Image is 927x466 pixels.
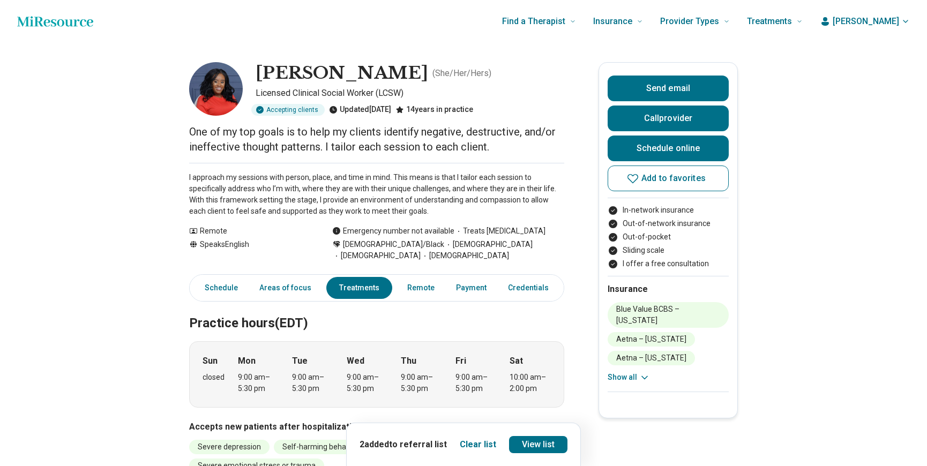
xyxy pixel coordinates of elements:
a: Home page [17,11,93,32]
div: 9:00 am – 5:30 pm [292,372,333,394]
button: Add to favorites [608,166,729,191]
strong: Fri [455,355,466,367]
span: Treats [MEDICAL_DATA] [454,226,545,237]
p: I approach my sessions with person, place, and time in mind. This means is that I tailor each ses... [189,172,564,217]
button: [PERSON_NAME] [820,15,910,28]
a: Schedule online [608,136,729,161]
div: 9:00 am – 5:30 pm [455,372,497,394]
div: closed [203,372,225,383]
li: Out-of-pocket [608,231,729,243]
span: [PERSON_NAME] [833,15,899,28]
div: Accepting clients [251,104,325,116]
div: Remote [189,226,311,237]
ul: Payment options [608,205,729,269]
li: I offer a free consultation [608,258,729,269]
h1: [PERSON_NAME] [256,62,428,85]
a: Credentials [502,277,555,299]
span: Provider Types [660,14,719,29]
a: Remote [401,277,441,299]
a: Treatments [326,277,392,299]
li: Sliding scale [608,245,729,256]
span: Treatments [747,14,792,29]
div: 9:00 am – 5:30 pm [347,372,388,394]
a: Payment [450,277,493,299]
div: 10:00 am – 2:00 pm [510,372,551,394]
div: 9:00 am – 5:30 pm [401,372,442,394]
li: Aetna – [US_STATE] [608,351,695,365]
div: 9:00 am – 5:30 pm [238,372,279,394]
div: When does the program meet? [189,341,564,408]
button: Callprovider [608,106,729,131]
li: Out-of-network insurance [608,218,729,229]
a: Areas of focus [253,277,318,299]
p: ( She/Her/Hers ) [432,67,491,80]
div: Updated [DATE] [329,104,391,116]
li: Severe depression [189,440,270,454]
strong: Mon [238,355,256,367]
div: Speaks English [189,239,311,261]
li: Self-harming behavior [274,440,367,454]
button: Show all [608,372,650,383]
div: 14 years in practice [395,104,473,116]
h2: Practice hours (EDT) [189,289,564,333]
h3: Accepts new patients after hospitalization for [189,420,564,433]
li: In-network insurance [608,205,729,216]
strong: Wed [347,355,364,367]
button: Send email [608,76,729,101]
li: Aetna – [US_STATE] [608,332,695,347]
div: Emergency number not available [332,226,454,237]
strong: Thu [401,355,416,367]
a: Schedule [192,277,244,299]
strong: Tue [292,355,308,367]
p: Licensed Clinical Social Worker (LCSW) [256,87,564,100]
strong: Sat [510,355,523,367]
span: [DEMOGRAPHIC_DATA] [332,250,421,261]
strong: Sun [203,355,218,367]
span: Add to favorites [641,174,706,183]
button: Clear list [460,438,496,451]
li: Blue Value BCBS – [US_STATE] [608,302,729,328]
a: View list [509,436,568,453]
span: [DEMOGRAPHIC_DATA] [444,239,533,250]
p: One of my top goals is to help my clients identify negative, destructive, and/or ineffective thou... [189,124,564,154]
span: [DEMOGRAPHIC_DATA] [421,250,509,261]
span: to referral list [389,439,447,449]
h2: Insurance [608,283,729,296]
span: Insurance [593,14,632,29]
img: Dr. Tatenda Perry, Licensed Clinical Social Worker (LCSW) [189,62,243,116]
span: Find a Therapist [502,14,565,29]
span: [DEMOGRAPHIC_DATA]/Black [343,239,444,250]
p: 2 added [360,438,447,451]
